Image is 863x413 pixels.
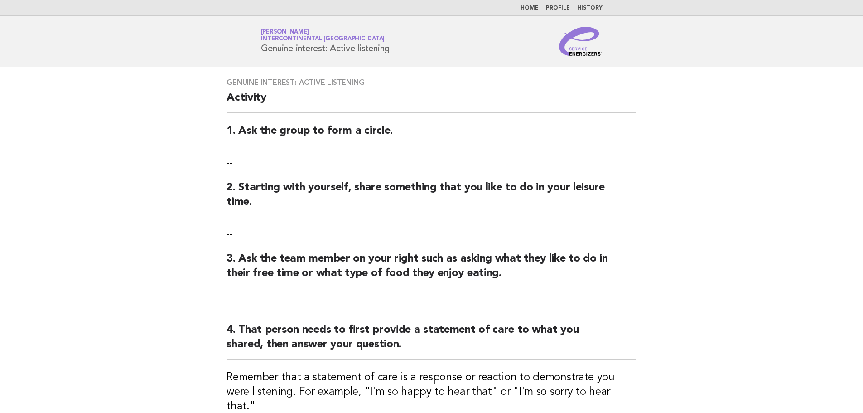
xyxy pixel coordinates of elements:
[521,5,539,11] a: Home
[227,252,636,288] h2: 3. Ask the team member on your right such as asking what they like to do in their free time or wh...
[577,5,603,11] a: History
[227,78,636,87] h3: Genuine interest: Active listening
[261,29,385,42] a: [PERSON_NAME]InterContinental [GEOGRAPHIC_DATA]
[261,29,390,53] h1: Genuine interest: Active listening
[227,180,636,217] h2: 2. Starting with yourself, share something that you like to do in your leisure time.
[227,299,636,312] p: --
[227,91,636,113] h2: Activity
[227,157,636,170] p: --
[227,323,636,360] h2: 4. That person needs to first provide a statement of care to what you shared, then answer your qu...
[559,27,603,56] img: Service Energizers
[227,124,636,146] h2: 1. Ask the group to form a circle.
[261,36,385,42] span: InterContinental [GEOGRAPHIC_DATA]
[227,228,636,241] p: --
[546,5,570,11] a: Profile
